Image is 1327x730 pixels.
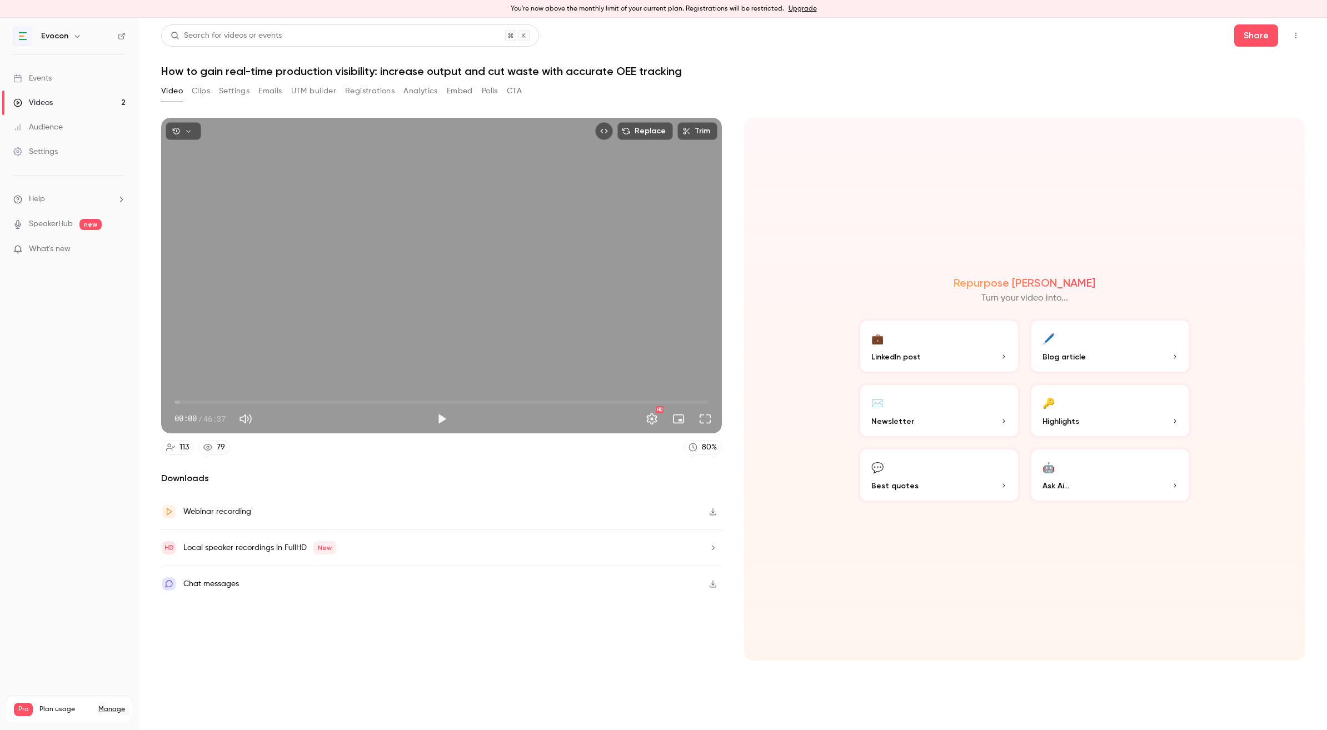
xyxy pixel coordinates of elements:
span: new [79,219,102,230]
span: New [313,541,336,554]
h2: Downloads [161,472,722,485]
span: Plan usage [39,705,92,714]
a: 80% [684,440,722,455]
div: ✉️ [871,394,884,411]
button: 💼LinkedIn post [858,318,1020,374]
button: 🖊️Blog article [1029,318,1191,374]
button: 💬Best quotes [858,447,1020,503]
iframe: Noticeable Trigger [112,244,126,254]
p: Turn your video into... [981,292,1068,305]
div: Chat messages [183,577,239,591]
h2: Repurpose [PERSON_NAME] [954,276,1095,289]
span: What's new [29,243,71,255]
button: Registrations [345,82,395,100]
span: / [198,413,202,424]
div: Audience [13,122,63,133]
span: LinkedIn post [871,351,921,363]
div: 🤖 [1042,458,1055,476]
span: Ask Ai... [1042,480,1069,492]
button: Embed video [595,122,613,140]
a: SpeakerHub [29,218,73,230]
span: Pro [14,703,33,716]
a: Manage [98,705,125,714]
span: Blog article [1042,351,1086,363]
div: 79 [217,442,225,453]
div: 🔑 [1042,394,1055,411]
img: Evocon [14,27,32,45]
button: Settings [641,408,663,430]
span: Newsletter [871,416,914,427]
div: Webinar recording [183,505,251,518]
div: Search for videos or events [171,30,282,42]
button: Analytics [403,82,438,100]
button: Clips [192,82,210,100]
li: help-dropdown-opener [13,193,126,205]
button: Settings [219,82,250,100]
a: 79 [198,440,230,455]
span: 46:37 [203,413,226,424]
button: 🤖Ask Ai... [1029,447,1191,503]
h6: Evocon [41,31,68,42]
button: Embed [447,82,473,100]
button: ✉️Newsletter [858,383,1020,438]
span: 00:00 [174,413,197,424]
h1: How to gain real-time production visibility: increase output and cut waste with accurate OEE trac... [161,64,1305,78]
div: Settings [13,146,58,157]
div: 💼 [871,329,884,347]
button: UTM builder [291,82,336,100]
span: Best quotes [871,480,919,492]
button: Full screen [694,408,716,430]
button: 🔑Highlights [1029,383,1191,438]
div: Local speaker recordings in FullHD [183,541,336,554]
div: Videos [13,97,53,108]
button: Emails [258,82,282,100]
button: Polls [482,82,498,100]
div: HD [656,406,663,413]
button: Share [1234,24,1278,47]
div: Events [13,73,52,84]
div: 00:00 [174,413,226,424]
div: 💬 [871,458,884,476]
button: Replace [617,122,673,140]
a: 113 [161,440,194,455]
span: Help [29,193,45,205]
div: 🖊️ [1042,329,1055,347]
button: Turn on miniplayer [667,408,690,430]
button: Top Bar Actions [1287,27,1305,44]
div: 113 [179,442,189,453]
button: Video [161,82,183,100]
button: Mute [235,408,257,430]
a: Upgrade [789,4,817,13]
div: 80 % [702,442,717,453]
button: Trim [677,122,717,140]
button: CTA [507,82,522,100]
span: Highlights [1042,416,1079,427]
button: Play [431,408,453,430]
